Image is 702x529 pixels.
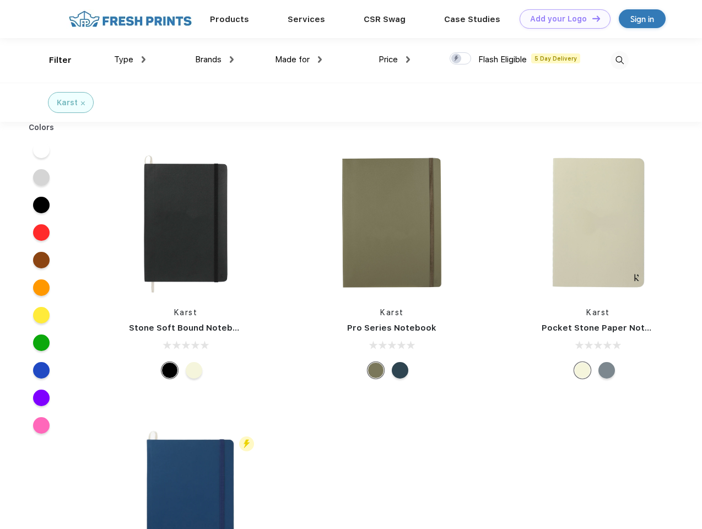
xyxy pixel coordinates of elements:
div: Gray [598,362,615,379]
a: Stone Soft Bound Notebook [129,323,249,333]
a: Pocket Stone Paper Notebook [542,323,672,333]
div: Karst [57,97,78,109]
img: dropdown.png [230,56,234,63]
a: Services [288,14,325,24]
div: Beige [186,362,202,379]
img: flash_active_toggle.svg [239,436,254,451]
a: Karst [174,308,198,317]
span: Price [379,55,398,64]
span: 5 Day Delivery [531,53,580,63]
span: Brands [195,55,222,64]
img: func=resize&h=266 [318,149,465,296]
a: Karst [586,308,610,317]
img: dropdown.png [406,56,410,63]
span: Flash Eligible [478,55,527,64]
img: desktop_search.svg [611,51,629,69]
img: func=resize&h=266 [525,149,672,296]
div: Filter [49,54,72,67]
div: Colors [20,122,63,133]
span: Type [114,55,133,64]
a: Sign in [619,9,666,28]
span: Made for [275,55,310,64]
img: dropdown.png [142,56,145,63]
img: filter_cancel.svg [81,101,85,105]
img: fo%20logo%202.webp [66,9,195,29]
div: Navy [392,362,408,379]
div: Beige [574,362,591,379]
a: CSR Swag [364,14,406,24]
img: dropdown.png [318,56,322,63]
a: Products [210,14,249,24]
div: Olive [368,362,384,379]
img: func=resize&h=266 [112,149,259,296]
a: Karst [380,308,404,317]
div: Black [161,362,178,379]
div: Add your Logo [530,14,587,24]
div: Sign in [630,13,654,25]
img: DT [592,15,600,21]
a: Pro Series Notebook [347,323,436,333]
